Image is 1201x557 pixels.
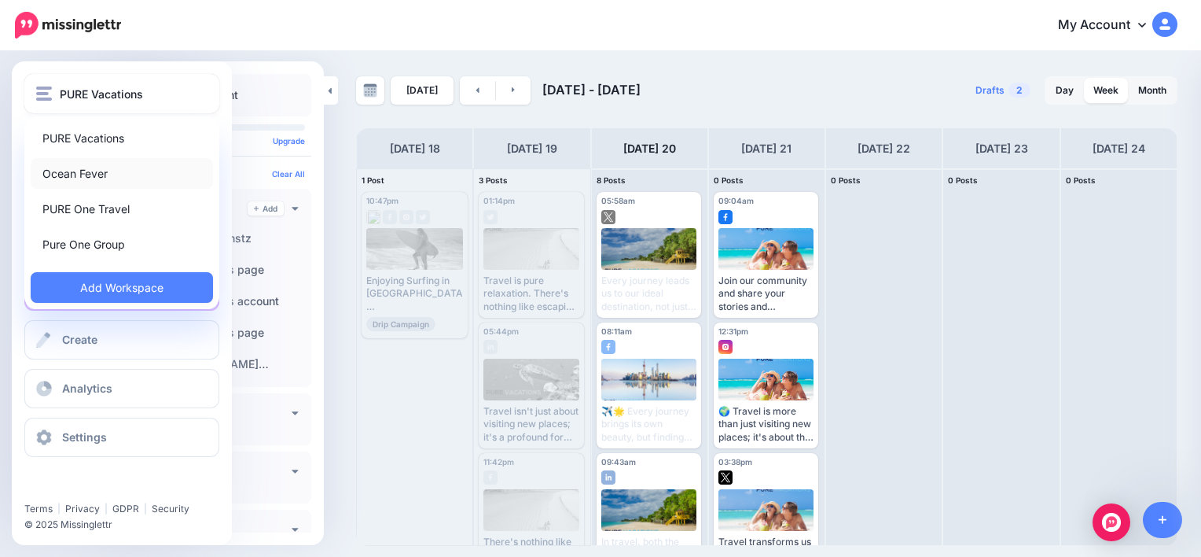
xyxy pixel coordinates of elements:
a: Security [152,503,189,515]
a: Add Workspace [31,272,213,303]
img: facebook-grey-square.png [383,210,397,224]
img: twitter-square.png [601,210,615,224]
a: Ocean Fever [31,158,213,189]
div: 🌍 Travel is more than just visiting new places; it's about the stories we collect, the people we ... [718,405,814,444]
span: 3 Posts [479,175,508,185]
div: Enjoying Surfing in [GEOGRAPHIC_DATA] Read more 👉 [URL] #Surfing #Surftrip #SurfTravel [366,275,463,313]
div: Travel is pure relaxation. There's nothing like escaping the daily grind to explore new places an... [483,275,578,313]
span: 0 Posts [831,175,861,185]
a: PURE Vacations [31,123,213,153]
span: 12:31pm [718,326,748,336]
div: Every journey leads us to our ideal destination, not just geographically but also in discovering ... [601,275,696,313]
img: facebook-grey-square.png [483,470,498,485]
span: | [105,503,108,515]
a: GDPR [112,503,139,515]
span: 10:47pm [366,196,398,205]
a: Add [248,201,284,216]
img: bluesky-grey-square.png [366,210,380,224]
a: Privacy [65,503,100,515]
img: menu.png [36,87,52,101]
a: Drafts2 [966,76,1040,105]
button: PURE Vacations [24,74,219,113]
a: Day [1046,78,1083,103]
img: linkedin-square.png [601,470,615,485]
a: Terms [24,503,53,515]
h4: [DATE] 24 [1093,139,1145,158]
span: 0 Posts [714,175,744,185]
span: | [57,503,61,515]
img: twitter-square.png [718,470,733,485]
a: Pure One Group [31,229,213,260]
a: Create [24,320,219,360]
img: Missinglettr [15,12,121,39]
span: 2 [1008,83,1030,98]
span: 11:42pm [483,457,514,467]
span: 09:43am [601,457,636,467]
span: Drip Campaign [366,317,435,331]
span: 01:14pm [483,196,515,205]
a: Month [1129,78,1176,103]
span: 0 Posts [948,175,978,185]
h4: [DATE] 22 [858,139,910,158]
span: 05:58am [601,196,635,205]
a: Analytics [24,369,219,408]
span: 8 Posts [597,175,626,185]
span: Create [62,333,97,346]
span: 09:04am [718,196,754,205]
span: [DATE] - [DATE] [542,82,641,98]
img: calendar-grey-darker.png [363,83,377,98]
a: Upgrade [273,136,305,146]
span: 1 Post [362,175,384,185]
h4: [DATE] 19 [507,139,557,158]
div: Open Intercom Messenger [1093,504,1130,541]
span: Settings [62,430,107,444]
img: instagram-square.png [718,340,733,354]
div: Travel isn't just about visiting new places; it's a profound form of relaxation and rejuvenation.... [483,405,578,444]
img: facebook-square.png [601,340,615,354]
span: 08:11am [601,326,632,336]
a: Clear All [272,169,305,179]
a: Week [1084,78,1128,103]
span: 03:38pm [718,457,752,467]
img: twitter-grey-square.png [416,210,430,224]
a: My Account [1042,6,1177,45]
iframe: Twitter Follow Button [24,480,144,496]
h4: [DATE] 21 [741,139,791,158]
a: PURE One Travel [31,194,213,224]
span: 0 Posts [1066,175,1096,185]
span: Drafts [975,86,1005,95]
h4: [DATE] 20 [623,139,676,158]
img: facebook-square.png [718,210,733,224]
a: [DATE] [391,76,454,105]
span: 05:44pm [483,326,519,336]
span: Analytics [62,382,112,395]
li: © 2025 Missinglettr [24,517,229,533]
img: instagram-grey-square.png [399,210,413,224]
a: Settings [24,418,219,457]
h4: [DATE] 23 [975,139,1028,158]
img: linkedin-grey-square.png [483,340,498,354]
div: Join our community and share your stories and experiences! Whether you're a seasoned traveler or ... [718,275,814,313]
span: PURE Vacations [60,85,143,103]
div: ✈️🌟 Every journey brings its own beauty, but finding that perfect destination makes it unforgetta... [601,405,696,444]
img: twitter-grey-square.png [483,210,498,224]
h4: [DATE] 18 [390,139,440,158]
span: | [144,503,147,515]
